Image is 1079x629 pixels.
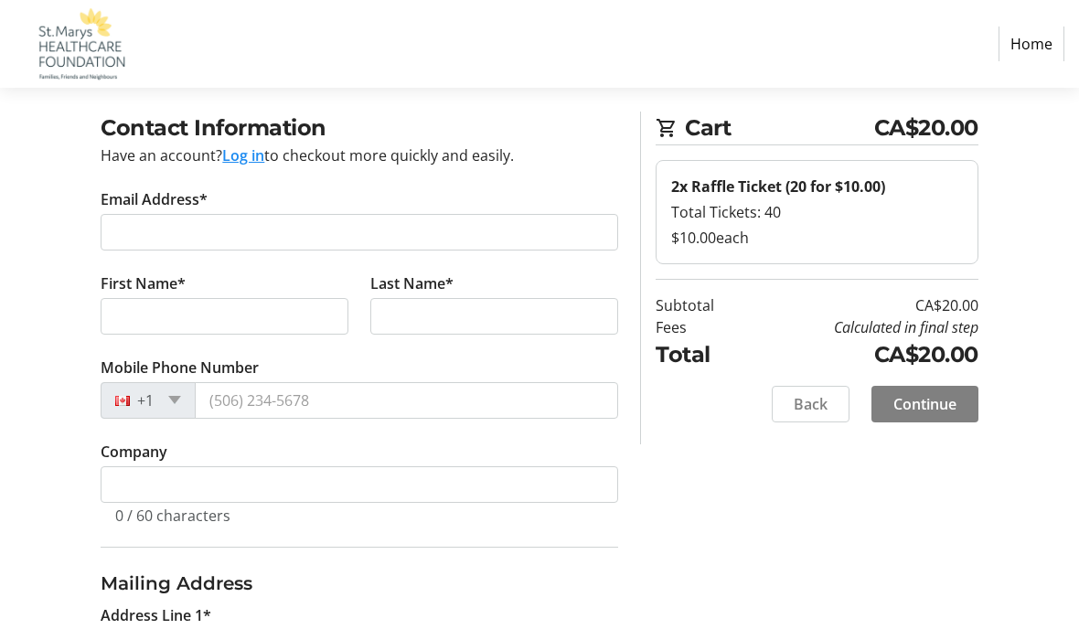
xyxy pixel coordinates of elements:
[101,441,167,463] label: Company
[101,188,208,210] label: Email Address*
[656,316,749,338] td: Fees
[685,112,873,144] span: Cart
[101,112,618,144] h2: Contact Information
[101,272,186,294] label: First Name*
[671,227,962,249] div: $10.00 each
[772,386,849,422] button: Back
[671,176,885,197] strong: 2x Raffle Ticket (20 for $10.00)
[999,27,1064,61] a: Home
[101,604,211,626] label: Address Line 1*
[749,316,978,338] td: Calculated in final step
[671,201,962,223] div: Total Tickets: 40
[101,357,259,378] label: Mobile Phone Number
[222,144,264,166] button: Log in
[749,338,978,371] td: CA$20.00
[871,386,978,422] button: Continue
[15,7,144,80] img: St. Marys Healthcare Foundation's Logo
[195,382,618,419] input: (506) 234-5678
[794,393,828,415] span: Back
[749,294,978,316] td: CA$20.00
[656,294,749,316] td: Subtotal
[893,393,956,415] span: Continue
[370,272,454,294] label: Last Name*
[101,144,618,166] div: Have an account? to checkout more quickly and easily.
[656,338,749,371] td: Total
[115,506,230,526] tr-character-limit: 0 / 60 characters
[101,570,618,597] h3: Mailing Address
[874,112,978,144] span: CA$20.00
